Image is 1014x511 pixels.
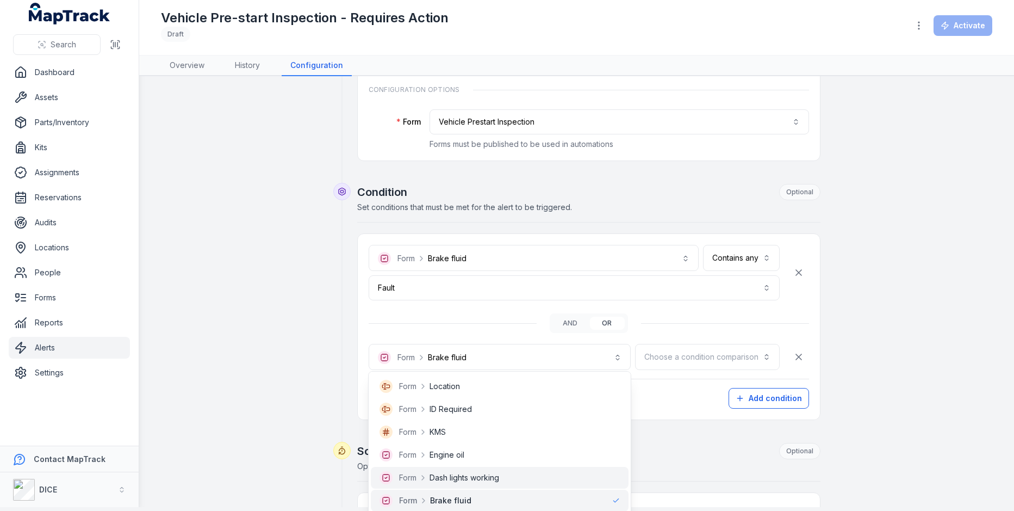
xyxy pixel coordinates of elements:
span: Form [399,381,416,392]
span: Form [399,427,416,438]
span: Dash lights working [430,472,499,483]
span: Brake fluid [430,495,471,506]
span: Form [399,450,416,460]
span: Form [399,495,417,506]
span: Form [399,472,416,483]
span: Engine oil [430,450,464,460]
span: Form [399,404,416,415]
span: ID Required [430,404,472,415]
button: FormBrake fluid [369,344,631,370]
span: Location [430,381,460,392]
span: KMS [430,427,446,438]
